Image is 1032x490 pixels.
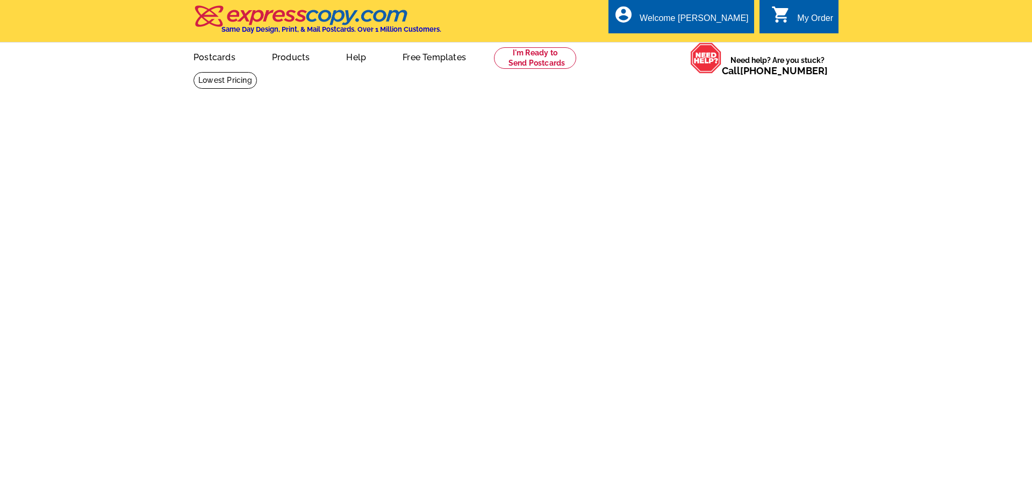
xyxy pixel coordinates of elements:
a: Postcards [176,44,253,69]
span: Need help? Are you stuck? [722,55,833,76]
h4: Same Day Design, Print, & Mail Postcards. Over 1 Million Customers. [221,25,441,33]
a: Help [329,44,383,69]
a: Same Day Design, Print, & Mail Postcards. Over 1 Million Customers. [193,13,441,33]
div: Welcome [PERSON_NAME] [640,13,748,29]
a: Free Templates [385,44,483,69]
img: help [690,42,722,74]
a: shopping_cart My Order [771,12,833,25]
a: Products [255,44,327,69]
a: [PHONE_NUMBER] [740,65,828,76]
i: shopping_cart [771,5,791,24]
div: My Order [797,13,833,29]
i: account_circle [614,5,633,24]
span: Call [722,65,828,76]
